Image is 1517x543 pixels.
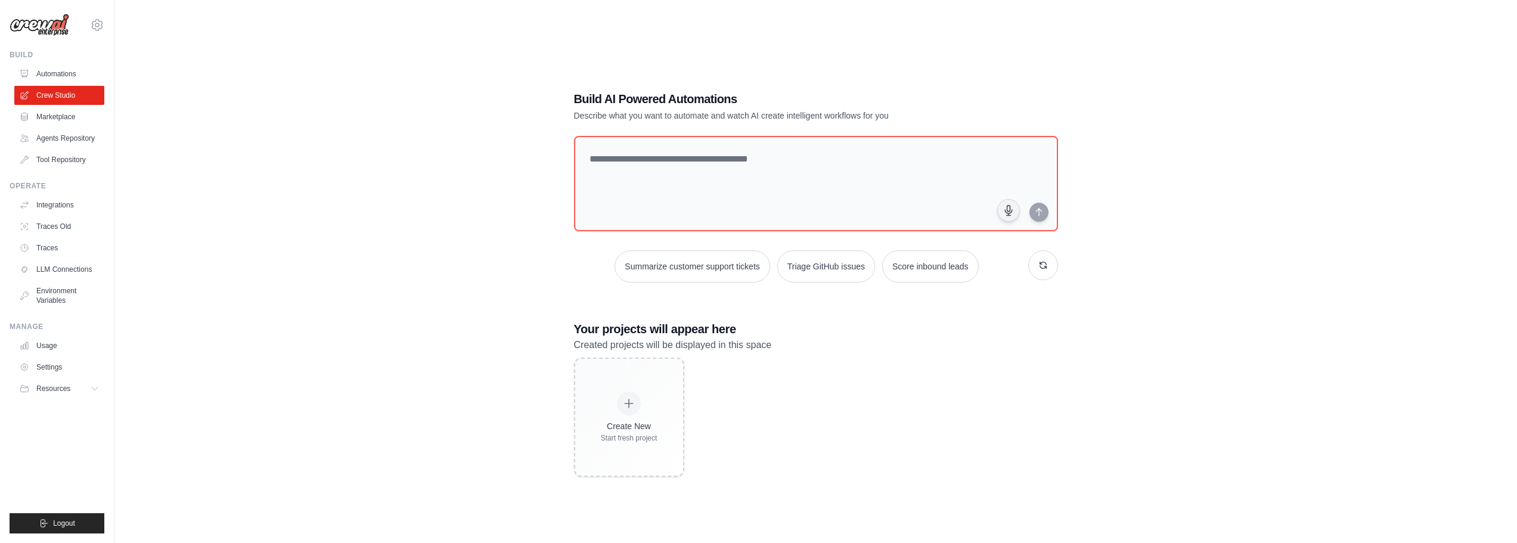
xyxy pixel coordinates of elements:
[777,250,875,283] button: Triage GitHub issues
[14,150,104,169] a: Tool Repository
[574,337,1058,353] p: Created projects will be displayed in this space
[10,50,104,60] div: Build
[601,420,657,432] div: Create New
[53,519,75,528] span: Logout
[14,281,104,310] a: Environment Variables
[1028,250,1058,280] button: Get new suggestions
[14,336,104,355] a: Usage
[574,91,975,107] h1: Build AI Powered Automations
[574,110,975,122] p: Describe what you want to automate and watch AI create intelligent workflows for you
[14,64,104,83] a: Automations
[615,250,770,283] button: Summarize customer support tickets
[14,358,104,377] a: Settings
[14,129,104,148] a: Agents Repository
[14,238,104,257] a: Traces
[10,181,104,191] div: Operate
[14,260,104,279] a: LLM Connections
[14,107,104,126] a: Marketplace
[14,196,104,215] a: Integrations
[574,321,1058,337] h3: Your projects will appear here
[14,217,104,236] a: Traces Old
[14,86,104,105] a: Crew Studio
[36,384,70,393] span: Resources
[10,14,69,36] img: Logo
[14,379,104,398] button: Resources
[10,513,104,533] button: Logout
[601,433,657,443] div: Start fresh project
[997,199,1020,222] button: Click to speak your automation idea
[10,322,104,331] div: Manage
[882,250,979,283] button: Score inbound leads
